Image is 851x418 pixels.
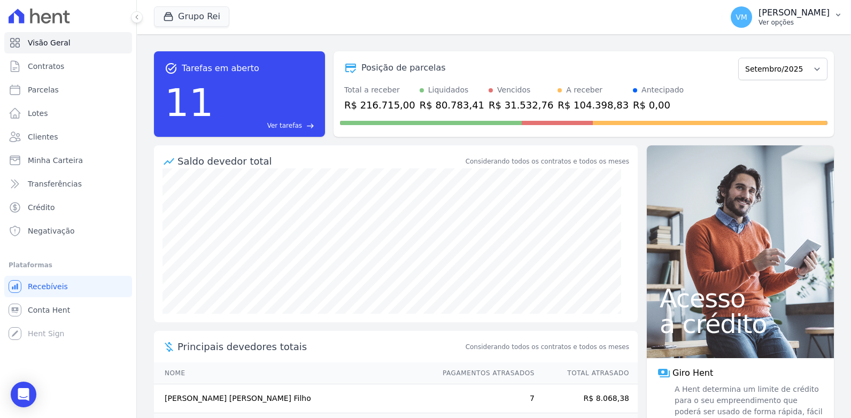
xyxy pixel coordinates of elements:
[28,179,82,189] span: Transferências
[535,384,638,413] td: R$ 8.068,38
[28,281,68,292] span: Recebíveis
[4,103,132,124] a: Lotes
[428,84,469,96] div: Liquidados
[420,98,484,112] div: R$ 80.783,41
[267,121,302,130] span: Ver tarefas
[722,2,851,32] button: VM [PERSON_NAME] Ver opções
[154,6,229,27] button: Grupo Rei
[672,367,713,380] span: Giro Hent
[28,155,83,166] span: Minha Carteira
[4,220,132,242] a: Negativação
[28,131,58,142] span: Clientes
[28,61,64,72] span: Contratos
[182,62,259,75] span: Tarefas em aberto
[361,61,446,74] div: Posição de parcelas
[306,122,314,130] span: east
[4,197,132,218] a: Crédito
[558,98,629,112] div: R$ 104.398,83
[28,202,55,213] span: Crédito
[633,98,684,112] div: R$ 0,00
[497,84,530,96] div: Vencidos
[466,157,629,166] div: Considerando todos os contratos e todos os meses
[489,98,553,112] div: R$ 31.532,76
[28,305,70,315] span: Conta Hent
[432,384,535,413] td: 7
[9,259,128,272] div: Plataformas
[4,299,132,321] a: Conta Hent
[4,173,132,195] a: Transferências
[218,121,314,130] a: Ver tarefas east
[4,150,132,171] a: Minha Carteira
[165,75,214,130] div: 11
[466,342,629,352] span: Considerando todos os contratos e todos os meses
[177,154,463,168] div: Saldo devedor total
[4,56,132,77] a: Contratos
[28,37,71,48] span: Visão Geral
[11,382,36,407] div: Open Intercom Messenger
[4,79,132,100] a: Parcelas
[535,362,638,384] th: Total Atrasado
[4,126,132,148] a: Clientes
[177,339,463,354] span: Principais devedores totais
[28,84,59,95] span: Parcelas
[154,362,432,384] th: Nome
[660,311,821,337] span: a crédito
[4,32,132,53] a: Visão Geral
[432,362,535,384] th: Pagamentos Atrasados
[154,384,432,413] td: [PERSON_NAME] [PERSON_NAME] Filho
[344,98,415,112] div: R$ 216.715,00
[344,84,415,96] div: Total a receber
[759,7,830,18] p: [PERSON_NAME]
[28,108,48,119] span: Lotes
[660,285,821,311] span: Acesso
[28,226,75,236] span: Negativação
[759,18,830,27] p: Ver opções
[4,276,132,297] a: Recebíveis
[736,13,747,21] span: VM
[566,84,602,96] div: A receber
[165,62,177,75] span: task_alt
[641,84,684,96] div: Antecipado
